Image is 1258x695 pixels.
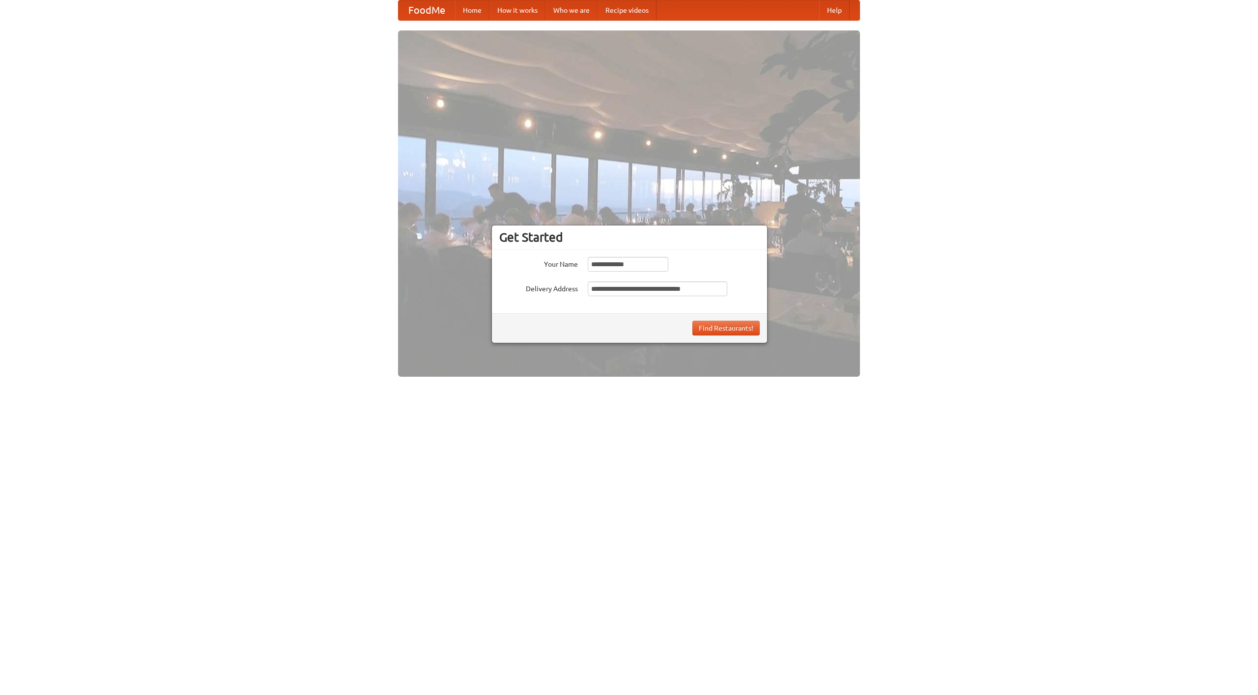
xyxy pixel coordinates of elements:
label: Your Name [499,257,578,269]
a: Who we are [545,0,598,20]
label: Delivery Address [499,281,578,294]
a: Recipe videos [598,0,657,20]
button: Find Restaurants! [692,321,760,335]
a: How it works [489,0,545,20]
a: Home [455,0,489,20]
h3: Get Started [499,230,760,245]
a: FoodMe [399,0,455,20]
a: Help [819,0,850,20]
